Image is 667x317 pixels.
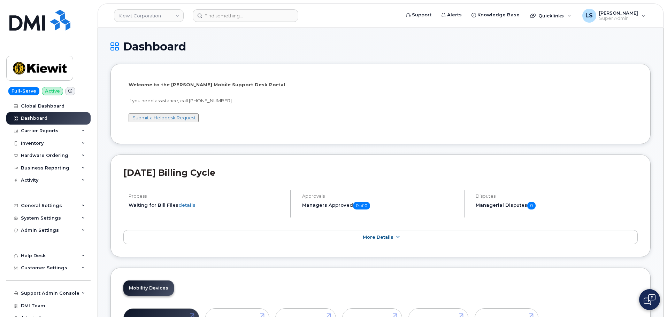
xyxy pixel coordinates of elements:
p: If you need assistance, call [PHONE_NUMBER] [129,97,632,104]
h2: [DATE] Billing Cycle [123,167,638,178]
img: Open chat [644,294,655,305]
span: 0 [527,202,536,209]
h1: Dashboard [110,40,651,53]
button: Submit a Helpdesk Request [129,113,199,122]
a: Submit a Helpdesk Request [132,115,196,120]
h4: Disputes [476,193,638,199]
h5: Managers Approved [302,202,458,209]
span: More Details [363,235,393,240]
li: Waiting for Bill Files [129,202,284,208]
h4: Process [129,193,284,199]
span: 0 of 0 [353,202,370,209]
a: details [178,202,195,208]
a: Mobility Devices [123,280,174,296]
h5: Managerial Disputes [476,202,638,209]
p: Welcome to the [PERSON_NAME] Mobile Support Desk Portal [129,81,632,88]
h4: Approvals [302,193,458,199]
